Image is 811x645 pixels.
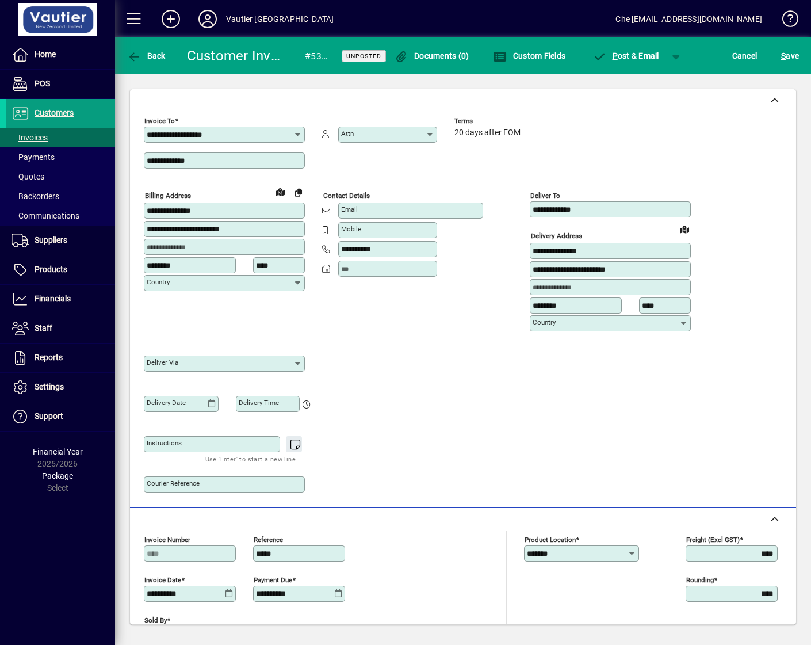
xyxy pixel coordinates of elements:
mat-label: Email [341,205,358,213]
mat-label: Courier Reference [147,479,200,487]
mat-label: Invoice date [144,575,181,583]
button: Add [152,9,189,29]
a: Products [6,255,115,284]
a: Communications [6,206,115,226]
a: View on map [271,182,289,201]
button: Post & Email [587,45,665,66]
button: Documents (0) [392,45,472,66]
a: Support [6,402,115,431]
span: P [613,51,618,60]
div: Che [EMAIL_ADDRESS][DOMAIN_NAME] [615,10,762,28]
a: Quotes [6,167,115,186]
span: Terms [454,117,523,125]
mat-label: Attn [341,129,354,138]
span: ost & Email [592,51,659,60]
a: Suppliers [6,226,115,255]
mat-label: Deliver via [147,358,178,367]
a: Knowledge Base [774,2,797,40]
a: Reports [6,344,115,372]
a: Payments [6,147,115,167]
mat-label: Payment due [254,575,292,583]
a: Home [6,40,115,69]
span: Documents (0) [395,51,469,60]
span: Settings [35,382,64,391]
mat-hint: Use 'Enter' to start a new line [205,452,296,465]
mat-label: Instructions [147,439,182,447]
mat-label: Reference [254,535,283,543]
mat-label: Delivery date [147,399,186,407]
a: Invoices [6,128,115,147]
a: View on map [675,220,694,238]
span: 20 days after EOM [454,128,521,138]
a: Staff [6,314,115,343]
span: Package [42,471,73,480]
button: Back [124,45,169,66]
span: POS [35,79,50,88]
span: Reports [35,353,63,362]
span: Communications [12,211,79,220]
mat-label: Country [147,278,170,286]
mat-label: Deliver To [530,192,560,200]
div: Vautier [GEOGRAPHIC_DATA] [226,10,334,28]
button: Profile [189,9,226,29]
a: Financials [6,285,115,314]
mat-label: Delivery time [239,399,279,407]
mat-label: Sold by [144,616,167,624]
span: Custom Fields [493,51,565,60]
mat-label: Mobile [341,225,361,233]
span: Products [35,265,67,274]
span: Invoices [12,133,48,142]
span: Payments [12,152,55,162]
span: Suppliers [35,235,67,245]
span: Unposted [346,52,381,60]
mat-label: Product location [525,535,576,543]
a: POS [6,70,115,98]
mat-label: Invoice number [144,535,190,543]
mat-label: Country [533,318,556,326]
a: Settings [6,373,115,402]
span: Home [35,49,56,59]
button: Copy to Delivery address [289,183,308,201]
div: Customer Invoice [187,47,282,65]
span: Support [35,411,63,421]
mat-label: Invoice To [144,117,175,125]
button: Save [778,45,802,66]
span: S [781,51,786,60]
span: Financial Year [33,447,83,456]
button: Custom Fields [490,45,568,66]
mat-label: Freight (excl GST) [686,535,740,543]
span: ave [781,47,799,65]
button: Cancel [729,45,760,66]
span: Customers [35,108,74,117]
mat-label: Rounding [686,575,714,583]
span: Financials [35,294,71,303]
div: #5341 [305,47,327,66]
span: Backorders [12,192,59,201]
span: Back [127,51,166,60]
span: Staff [35,323,52,333]
app-page-header-button: Back [115,45,178,66]
span: Cancel [732,47,758,65]
span: Quotes [12,172,44,181]
a: Backorders [6,186,115,206]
